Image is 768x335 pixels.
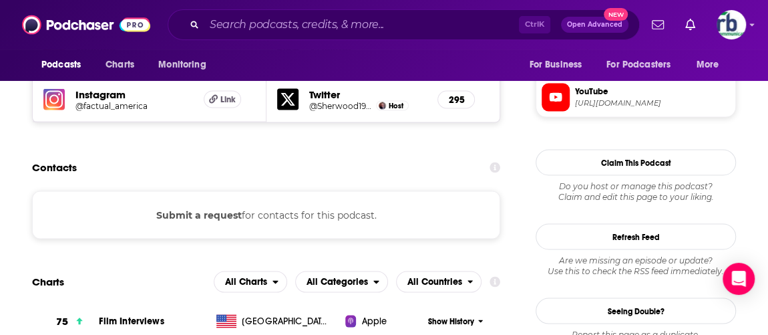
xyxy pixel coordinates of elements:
[396,271,482,292] button: open menu
[156,207,242,222] button: Submit a request
[389,101,403,110] span: Host
[536,181,736,202] div: Claim and edit this page to your liking.
[97,52,142,78] a: Charts
[56,314,68,329] h3: 75
[419,316,491,327] button: Show History
[536,255,736,276] div: Are we missing an episode or update? Use this to check the RSS feed immediately.
[295,271,388,292] button: open menu
[32,52,98,78] button: open menu
[646,13,669,36] a: Show notifications dropdown
[22,12,150,37] img: Podchaser - Follow, Share and Rate Podcasts
[32,154,77,180] h2: Contacts
[604,8,628,21] span: New
[361,314,387,328] span: Apple
[598,52,690,78] button: open menu
[43,88,65,110] img: iconImage
[542,83,730,111] a: YouTube[URL][DOMAIN_NAME]
[379,102,386,109] img: Matthew Sherwood
[529,55,582,74] span: For Business
[204,14,519,35] input: Search podcasts, credits, & more...
[717,10,746,39] span: Logged in as johannarb
[536,223,736,249] button: Refresh Feed
[158,55,206,74] span: Monitoring
[575,85,730,97] span: YouTube
[220,94,236,104] span: Link
[242,314,329,328] span: United States
[295,271,388,292] h2: Categories
[717,10,746,39] button: Show profile menu
[396,271,482,292] h2: Countries
[32,275,64,288] h2: Charts
[536,181,736,191] span: Do you host or manage this podcast?
[214,271,287,292] button: open menu
[214,271,287,292] h2: Platforms
[606,55,670,74] span: For Podcasters
[99,315,164,326] a: Film Interviews
[697,55,719,74] span: More
[519,16,550,33] span: Ctrl K
[449,94,463,105] h5: 295
[75,88,193,100] h5: Instagram
[687,52,736,78] button: open menu
[309,100,373,110] a: @Sherwood1967
[575,98,730,108] span: https://www.youtube.com/@FactualAmericaPodcast
[32,191,500,239] div: for contacts for this podcast.
[428,316,474,327] span: Show History
[407,277,462,286] span: All Countries
[345,314,420,328] a: Apple
[536,149,736,175] button: Claim This Podcast
[211,314,345,328] a: [GEOGRAPHIC_DATA]
[225,277,267,286] span: All Charts
[41,55,81,74] span: Podcasts
[106,55,134,74] span: Charts
[307,277,368,286] span: All Categories
[520,52,598,78] button: open menu
[149,52,223,78] button: open menu
[309,88,427,100] h5: Twitter
[680,13,701,36] a: Show notifications dropdown
[561,17,628,33] button: Open AdvancedNew
[536,298,736,324] a: Seeing Double?
[75,100,193,110] a: @factual_america
[168,9,640,40] div: Search podcasts, credits, & more...
[723,263,755,295] div: Open Intercom Messenger
[567,21,622,28] span: Open Advanced
[717,10,746,39] img: User Profile
[204,90,241,108] a: Link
